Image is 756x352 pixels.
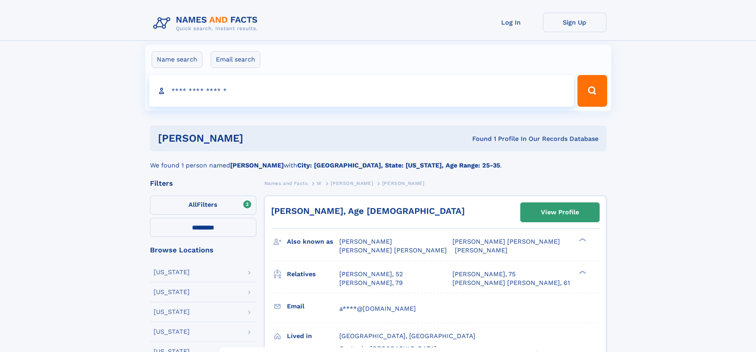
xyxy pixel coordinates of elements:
button: Search Button [577,75,607,107]
b: [PERSON_NAME] [230,162,284,169]
label: Name search [152,51,202,68]
a: [PERSON_NAME], 52 [339,270,403,279]
a: [PERSON_NAME], 79 [339,279,403,287]
div: [US_STATE] [154,269,190,275]
div: ❯ [577,269,587,275]
span: [PERSON_NAME] [382,181,425,186]
a: Log In [479,13,543,32]
span: W [317,181,322,186]
span: [GEOGRAPHIC_DATA], [GEOGRAPHIC_DATA] [339,332,475,340]
div: We found 1 person named with . [150,151,606,170]
h1: [PERSON_NAME] [158,133,358,143]
h3: Relatives [287,267,339,281]
a: [PERSON_NAME], Age [DEMOGRAPHIC_DATA] [271,206,465,216]
a: W [317,178,322,188]
div: Found 1 Profile In Our Records Database [358,135,598,143]
h3: Also known as [287,235,339,248]
span: [PERSON_NAME] [PERSON_NAME] [339,246,447,254]
b: City: [GEOGRAPHIC_DATA], State: [US_STATE], Age Range: 25-35 [297,162,500,169]
a: View Profile [521,203,599,222]
span: [PERSON_NAME] [455,246,508,254]
a: [PERSON_NAME], 75 [452,270,516,279]
a: [PERSON_NAME] [PERSON_NAME], 61 [452,279,570,287]
a: Names and Facts [264,178,308,188]
span: All [189,201,197,208]
div: ❯ [577,237,587,242]
input: search input [149,75,574,107]
div: [US_STATE] [154,289,190,295]
label: Email search [211,51,260,68]
img: Logo Names and Facts [150,13,264,34]
h3: Email [287,300,339,313]
div: View Profile [541,203,579,221]
a: Sign Up [543,13,606,32]
span: [PERSON_NAME] [339,238,392,245]
a: [PERSON_NAME] [331,178,373,188]
label: Filters [150,196,256,215]
div: [US_STATE] [154,309,190,315]
div: [US_STATE] [154,329,190,335]
span: [PERSON_NAME] [PERSON_NAME] [452,238,560,245]
div: Filters [150,180,256,187]
span: [PERSON_NAME] [331,181,373,186]
div: Browse Locations [150,246,256,254]
h3: Lived in [287,329,339,343]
